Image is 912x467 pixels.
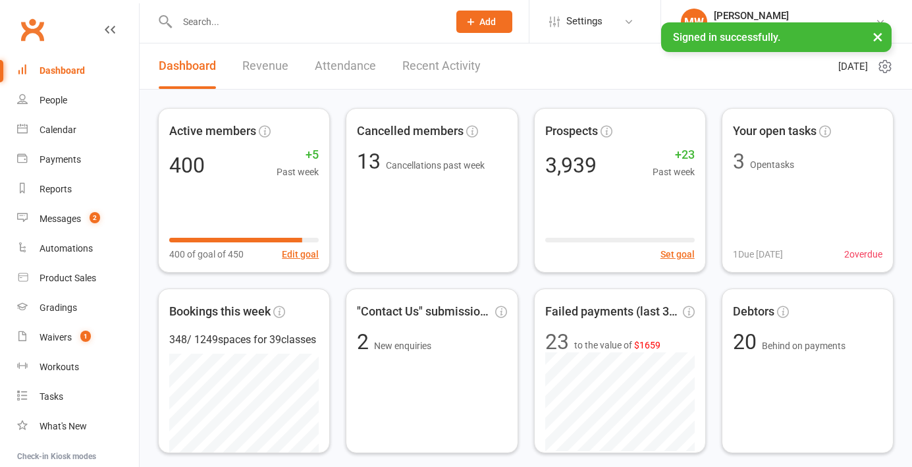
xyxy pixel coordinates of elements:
[40,124,76,135] div: Calendar
[838,59,868,74] span: [DATE]
[660,247,695,261] button: Set goal
[17,382,139,412] a: Tasks
[545,122,598,141] span: Prospects
[17,412,139,441] a: What's New
[402,43,481,89] a: Recent Activity
[750,159,794,170] span: Open tasks
[169,302,271,321] span: Bookings this week
[653,146,695,165] span: +23
[17,145,139,175] a: Payments
[169,331,319,348] div: 348 / 1249 spaces for 39 classes
[357,302,492,321] span: "Contact Us" submissions
[17,234,139,263] a: Automations
[634,340,660,350] span: $1659
[17,86,139,115] a: People
[866,22,890,51] button: ×
[17,56,139,86] a: Dashboard
[242,43,288,89] a: Revenue
[374,341,431,351] span: New enquiries
[673,31,780,43] span: Signed in successfully.
[315,43,376,89] a: Attendance
[277,165,319,179] span: Past week
[40,65,85,76] div: Dashboard
[681,9,707,35] div: MW
[733,329,762,354] span: 20
[17,204,139,234] a: Messages 2
[40,332,72,343] div: Waivers
[714,22,875,34] div: Urban Muaythai - [GEOGRAPHIC_DATA]
[17,352,139,382] a: Workouts
[733,122,817,141] span: Your open tasks
[80,331,91,342] span: 1
[545,302,680,321] span: Failed payments (last 30d)
[277,146,319,165] span: +5
[479,16,496,27] span: Add
[733,302,774,321] span: Debtors
[159,43,216,89] a: Dashboard
[17,293,139,323] a: Gradings
[545,331,569,352] div: 23
[714,10,875,22] div: [PERSON_NAME]
[762,341,845,351] span: Behind on payments
[357,329,374,354] span: 2
[17,115,139,145] a: Calendar
[169,247,244,261] span: 400 of goal of 450
[574,338,660,352] span: to the value of
[17,175,139,204] a: Reports
[17,263,139,293] a: Product Sales
[17,323,139,352] a: Waivers 1
[566,7,603,36] span: Settings
[386,160,485,171] span: Cancellations past week
[169,155,205,176] div: 400
[40,154,81,165] div: Payments
[40,243,93,254] div: Automations
[844,247,882,261] span: 2 overdue
[357,122,464,141] span: Cancelled members
[282,247,319,261] button: Edit goal
[40,184,72,194] div: Reports
[16,13,49,46] a: Clubworx
[40,421,87,431] div: What's New
[40,273,96,283] div: Product Sales
[456,11,512,33] button: Add
[545,155,597,176] div: 3,939
[653,165,695,179] span: Past week
[40,391,63,402] div: Tasks
[169,122,256,141] span: Active members
[40,302,77,313] div: Gradings
[40,362,79,372] div: Workouts
[173,13,439,31] input: Search...
[357,149,386,174] span: 13
[733,247,783,261] span: 1 Due [DATE]
[40,95,67,105] div: People
[40,213,81,224] div: Messages
[733,151,745,172] div: 3
[90,212,100,223] span: 2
